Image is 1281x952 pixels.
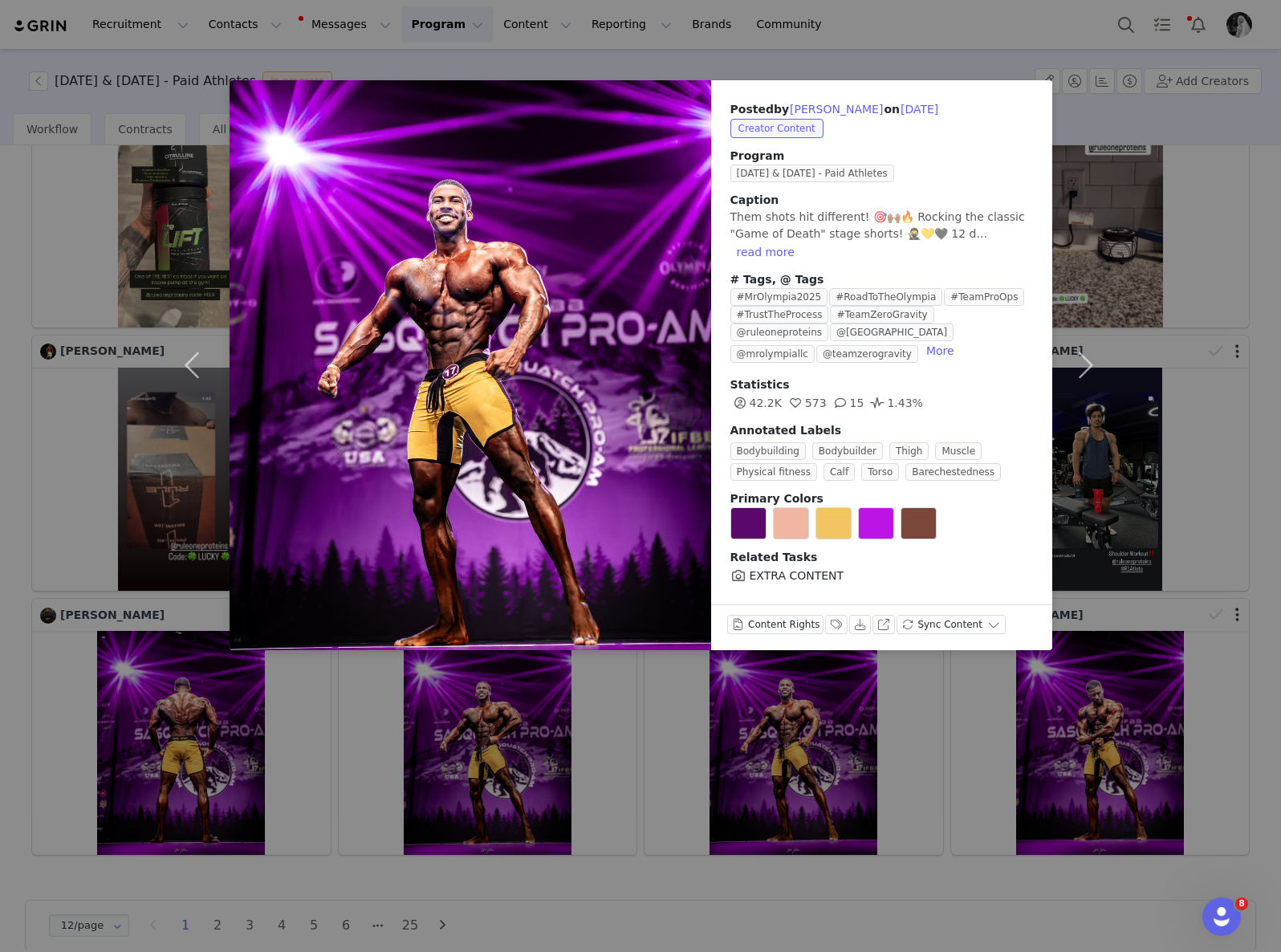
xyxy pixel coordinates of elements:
span: #RoadToTheOlympia [829,288,942,306]
span: #TeamProOps [944,288,1024,306]
button: read more [730,242,801,262]
span: [DATE] & [DATE] - Paid Athletes [730,165,894,182]
button: More [920,341,961,360]
button: Content Rights [727,615,824,634]
span: Barechestedness [905,463,1001,481]
span: Physical fitness [730,463,817,481]
span: Muscle [935,442,982,460]
span: Program [730,148,1033,165]
span: Primary Colors [730,492,823,505]
button: Sync Content [897,615,1006,634]
span: Statistics [730,378,790,391]
span: 573 [786,397,827,409]
span: #MrOlympia2025 [730,288,828,306]
a: [DATE] & [DATE] - Paid Athletes [730,166,901,179]
span: Them shots hit different! 🎯🙌🏾🔥 Rocking the classic "Game of Death" stage shorts! 🥷💛🖤 12 d... [730,210,1025,240]
span: @ruleoneproteins [730,323,829,341]
span: #TeamZeroGravity [830,306,933,323]
span: Calf [823,463,855,481]
span: by [774,103,884,116]
iframe: Intercom live chat [1202,897,1241,936]
span: # Tags, @ Tags [730,273,824,286]
span: Posted on [730,103,940,116]
span: Related Tasks [730,551,818,563]
span: Annotated Labels [730,424,842,437]
span: 42.2K [730,397,782,409]
button: [PERSON_NAME] [789,100,884,119]
span: Caption [730,193,779,206]
span: 1.43% [868,397,922,409]
span: #TrustTheProcess [730,306,829,323]
span: Thigh [889,442,929,460]
button: [DATE] [900,100,939,119]
span: Bodybuilding [730,442,806,460]
span: 15 [831,397,864,409]
span: Creator Content [730,119,823,138]
span: 8 [1235,897,1248,910]
span: @teamzerogravity [816,345,918,363]
span: EXTRA CONTENT [750,568,844,584]
span: Torso [861,463,899,481]
span: @mrolympiallc [730,345,815,363]
span: Bodybuilder [812,442,883,460]
span: @[GEOGRAPHIC_DATA] [830,323,954,341]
